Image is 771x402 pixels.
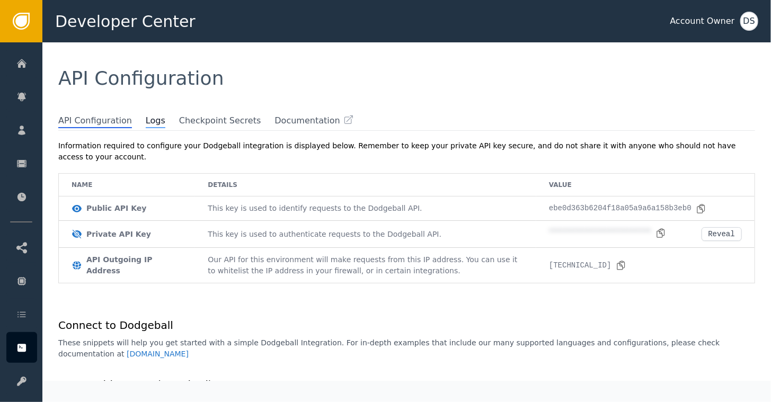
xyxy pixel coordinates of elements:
td: This key is used to identify requests to the Dodgeball API. [195,196,536,221]
span: Documentation [274,114,340,127]
span: Checkpoint Secrets [179,114,261,127]
h1: Server Side Setup (Required) [58,377,212,392]
div: Collapse Details [221,380,272,389]
div: ebe0d363b6204f18a05a9a6a158b3eb0 [549,203,706,214]
span: API Configuration [58,114,132,128]
a: Documentation [274,114,353,127]
span: API Configuration [58,67,224,89]
div: Information required to configure your Dodgeball integration is displayed below. Remember to keep... [58,140,755,163]
td: Value [536,174,755,196]
button: DS [740,12,758,31]
td: Name [59,174,195,196]
div: API Outgoing IP Address [86,254,182,276]
td: Our API for this environment will make requests from this IP address. You can use it to whitelist... [195,248,536,283]
td: This key is used to authenticate requests to the Dodgeball API. [195,221,536,248]
td: Details [195,174,536,196]
div: Private API Key [86,229,151,240]
div: Account Owner [670,15,735,28]
div: Reveal [708,230,735,238]
h1: Connect to Dodgeball [58,317,755,333]
a: [DOMAIN_NAME] [127,350,189,358]
div: [TECHNICAL_ID] [549,260,626,271]
span: Logs [146,114,165,128]
p: These snippets will help you get started with a simple Dodgeball Integration. For in-depth exampl... [58,337,755,360]
div: Public API Key [86,203,146,214]
span: Developer Center [55,10,196,33]
button: Reveal [702,227,742,241]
